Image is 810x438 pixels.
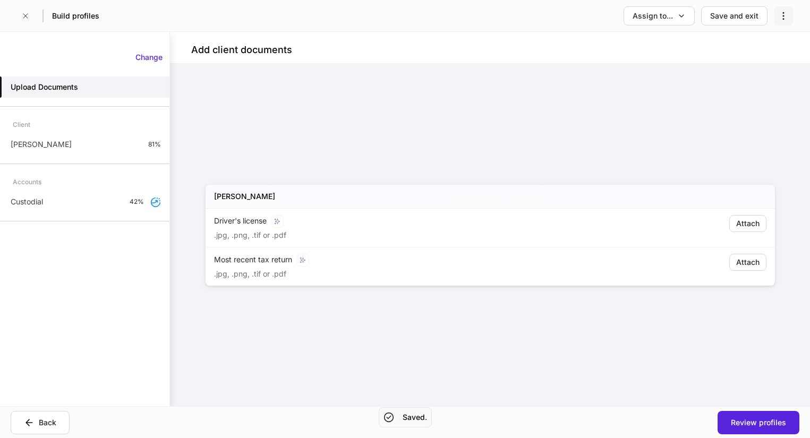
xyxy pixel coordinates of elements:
div: Back [39,417,56,428]
button: Save and exit [701,6,768,25]
h5: [PERSON_NAME] [214,191,275,202]
div: Driver's license [214,215,628,228]
button: Assign to... [624,6,695,25]
p: .jpg, .png, .tif or .pdf [214,230,286,241]
div: Review profiles [731,417,786,428]
div: Client [13,115,30,134]
div: Assign to... [633,11,673,21]
h4: Add client documents [191,44,292,56]
p: 42% [130,197,144,206]
div: Accounts [13,173,41,191]
button: Change [129,49,169,66]
div: Attach [736,218,760,229]
p: 81% [148,140,161,149]
div: Change [135,52,163,63]
p: .jpg, .png, .tif or .pdf [214,269,286,279]
button: Back [11,411,70,434]
div: Attach [736,257,760,268]
button: Attach [729,215,766,232]
h5: Upload Documents [11,82,78,92]
p: [PERSON_NAME] [11,139,72,150]
div: Most recent tax return [214,254,628,267]
h5: Saved. [403,412,427,423]
p: Custodial [11,196,43,207]
button: Attach [729,254,766,271]
h5: Build profiles [52,11,99,21]
div: Save and exit [710,11,758,21]
button: Review profiles [718,411,799,434]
